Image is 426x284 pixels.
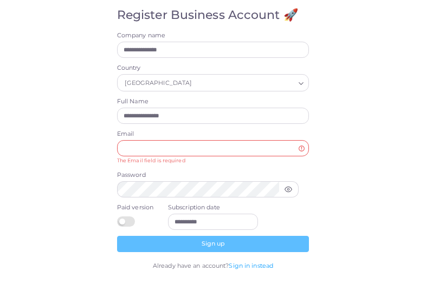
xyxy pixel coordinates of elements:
span: Already have an account? [153,262,229,269]
label: Email [117,130,309,138]
h4: Register Business Account 🚀 [117,8,309,22]
label: Password [117,171,309,180]
label: Paid version [117,203,156,212]
button: Sign up [117,236,309,252]
span: [GEOGRAPHIC_DATA] [123,77,193,89]
label: Country [117,64,309,72]
label: Company name [117,31,309,40]
small: The Email field is required [117,157,185,163]
div: Search for option [117,74,309,91]
label: Subscription date [168,203,258,212]
label: Full Name [117,97,309,106]
input: Search for option [195,77,294,89]
a: Sign in instead [229,262,273,269]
